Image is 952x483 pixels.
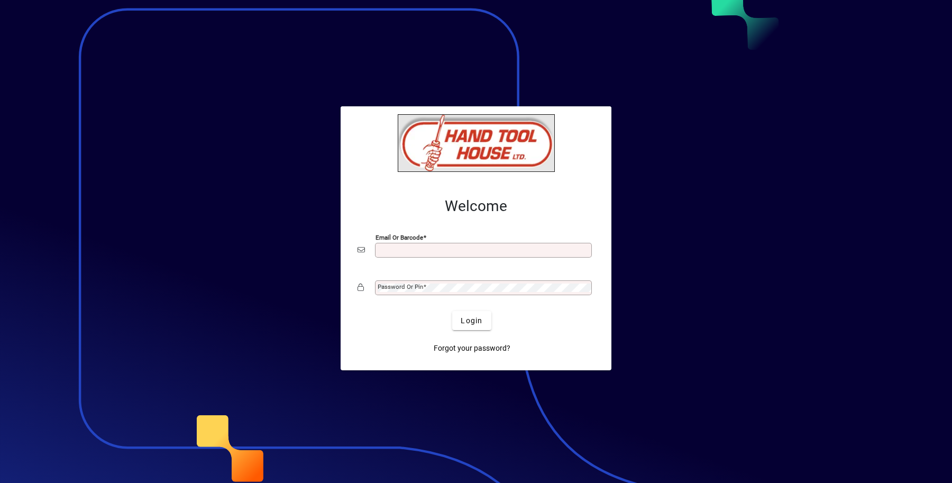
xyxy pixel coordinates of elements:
h2: Welcome [358,197,594,215]
mat-label: Email or Barcode [376,234,423,241]
span: Forgot your password? [434,343,510,354]
button: Login [452,311,491,330]
span: Login [461,315,482,326]
mat-label: Password or Pin [378,283,423,290]
a: Forgot your password? [429,339,515,358]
